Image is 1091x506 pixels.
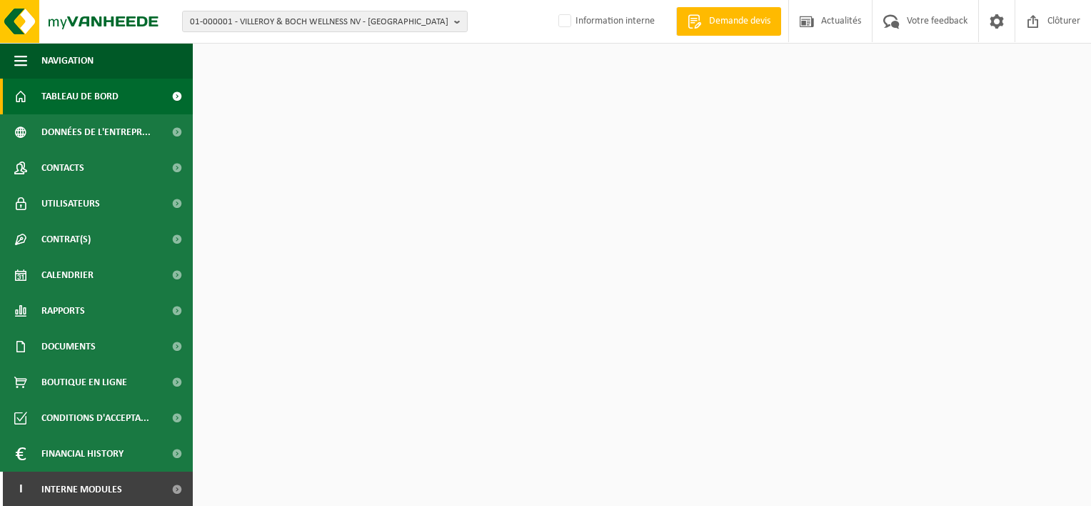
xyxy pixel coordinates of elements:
[41,364,127,400] span: Boutique en ligne
[41,257,94,293] span: Calendrier
[190,11,448,33] span: 01-000001 - VILLEROY & BOCH WELLNESS NV - [GEOGRAPHIC_DATA]
[182,11,468,32] button: 01-000001 - VILLEROY & BOCH WELLNESS NV - [GEOGRAPHIC_DATA]
[705,14,774,29] span: Demande devis
[41,150,84,186] span: Contacts
[41,400,149,436] span: Conditions d'accepta...
[41,186,100,222] span: Utilisateurs
[41,293,85,329] span: Rapports
[41,79,119,114] span: Tableau de bord
[41,222,91,257] span: Contrat(s)
[41,43,94,79] span: Navigation
[41,329,96,364] span: Documents
[676,7,781,36] a: Demande devis
[41,436,124,472] span: Financial History
[555,11,655,32] label: Information interne
[41,114,151,150] span: Données de l'entrepr...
